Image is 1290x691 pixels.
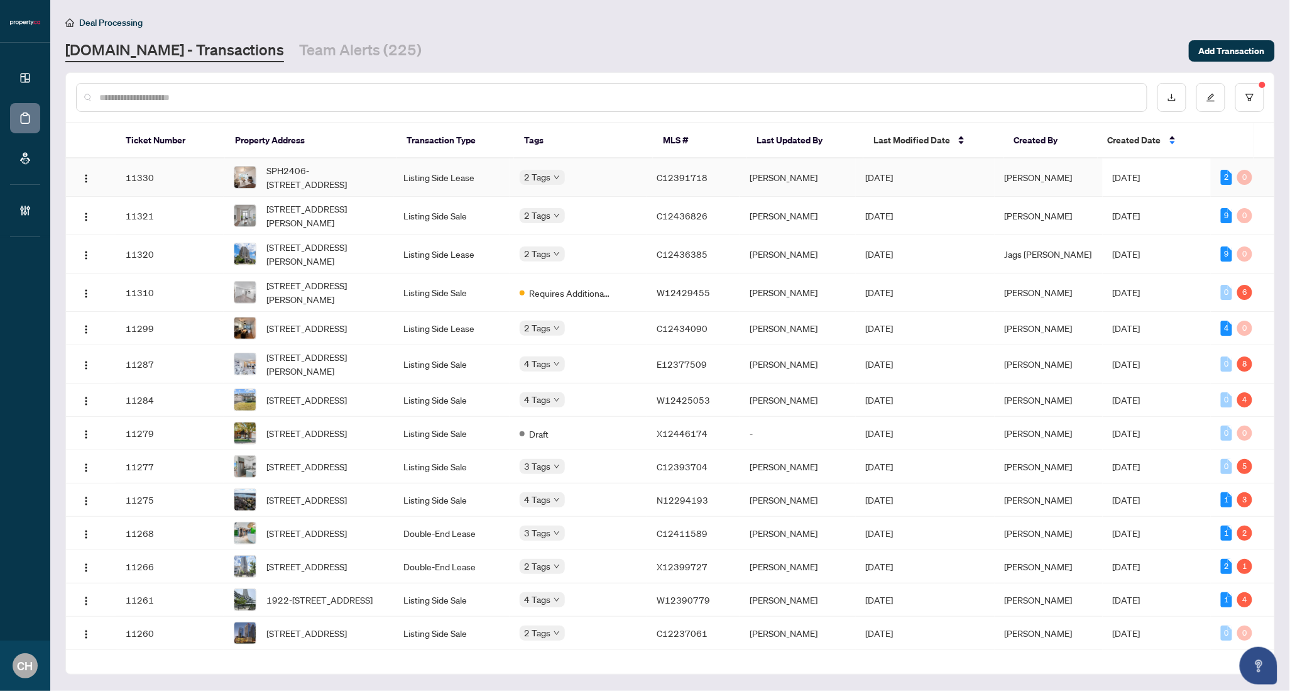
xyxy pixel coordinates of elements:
[525,526,551,540] span: 3 Tags
[1240,647,1277,685] button: Open asap
[1237,285,1252,300] div: 6
[866,461,894,472] span: [DATE]
[116,235,224,274] td: 11320
[657,210,708,221] span: C12436826
[234,522,256,544] img: thumbnail-img
[266,526,347,540] span: [STREET_ADDRESS]
[81,463,91,473] img: Logo
[525,170,551,184] span: 2 Tags
[266,460,347,473] span: [STREET_ADDRESS]
[81,563,91,573] img: Logo
[866,323,894,334] span: [DATE]
[1221,392,1232,407] div: 0
[76,167,96,187] button: Logo
[866,428,894,439] span: [DATE]
[866,172,894,183] span: [DATE]
[65,40,284,62] a: [DOMAIN_NAME] - Transactions
[1113,172,1140,183] span: [DATE]
[1206,93,1215,102] span: edit
[746,123,863,158] th: Last Updated By
[525,321,551,335] span: 2 Tags
[863,123,1004,158] th: Last Modified Date
[740,417,855,450] td: -
[81,496,91,506] img: Logo
[1005,394,1073,406] span: [PERSON_NAME]
[234,423,256,444] img: thumbnail-img
[525,208,551,223] span: 2 Tags
[393,417,509,450] td: Listing Side Sale
[1221,459,1232,474] div: 0
[76,282,96,302] button: Logo
[554,463,560,470] span: down
[525,626,551,640] span: 2 Tags
[393,384,509,417] td: Listing Side Sale
[1113,248,1140,260] span: [DATE]
[1005,528,1073,539] span: [PERSON_NAME]
[866,627,894,639] span: [DATE]
[1237,559,1252,574] div: 1
[530,427,549,441] span: Draft
[657,461,708,472] span: C12393704
[393,197,509,235] td: Listing Side Sale
[299,40,422,62] a: Team Alerts (225)
[657,323,708,334] span: C12434090
[266,626,347,640] span: [STREET_ADDRESS]
[76,456,96,477] button: Logo
[1221,426,1232,441] div: 0
[116,312,224,345] td: 11299
[740,484,855,517] td: [PERSON_NAME]
[554,630,560,636] span: down
[234,556,256,577] img: thumbnail-img
[740,274,855,312] td: [PERSON_NAME]
[393,158,509,197] td: Listing Side Lease
[554,361,560,367] span: down
[1237,426,1252,441] div: 0
[234,243,256,265] img: thumbnail-img
[1113,428,1140,439] span: [DATE]
[234,205,256,226] img: thumbnail-img
[1113,358,1140,370] span: [DATE]
[397,123,514,158] th: Transaction Type
[740,197,855,235] td: [PERSON_NAME]
[525,392,551,407] span: 4 Tags
[1005,494,1073,506] span: [PERSON_NAME]
[1005,627,1073,639] span: [PERSON_NAME]
[116,583,224,617] td: 11261
[266,393,347,407] span: [STREET_ADDRESS]
[393,550,509,583] td: Double-End Lease
[266,163,383,191] span: SPH2406-[STREET_ADDRESS]
[76,556,96,577] button: Logo
[1113,528,1140,539] span: [DATE]
[1237,459,1252,474] div: 5
[866,494,894,506] span: [DATE]
[1005,323,1073,334] span: [PERSON_NAME]
[525,459,551,473] span: 3 Tags
[657,358,708,370] span: E12377509
[657,428,708,439] span: X12446174
[266,426,347,440] span: [STREET_ADDRESS]
[740,517,855,550] td: [PERSON_NAME]
[81,529,91,539] img: Logo
[116,274,224,312] td: 11310
[866,287,894,298] span: [DATE]
[657,494,709,506] span: N12294193
[1004,123,1098,158] th: Created By
[234,622,256,644] img: thumbnail-img
[657,172,708,183] span: C12391718
[1235,83,1264,112] button: filter
[514,123,653,158] th: Tags
[1113,210,1140,221] span: [DATE]
[81,324,91,334] img: Logo
[1005,461,1073,472] span: [PERSON_NAME]
[18,657,33,675] span: CH
[1157,83,1186,112] button: download
[116,484,224,517] td: 11275
[1005,428,1073,439] span: [PERSON_NAME]
[1221,559,1232,574] div: 2
[1113,323,1140,334] span: [DATE]
[1237,626,1252,641] div: 0
[81,629,91,639] img: Logo
[76,523,96,543] button: Logo
[234,589,256,611] img: thumbnail-img
[1005,248,1092,260] span: Jags [PERSON_NAME]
